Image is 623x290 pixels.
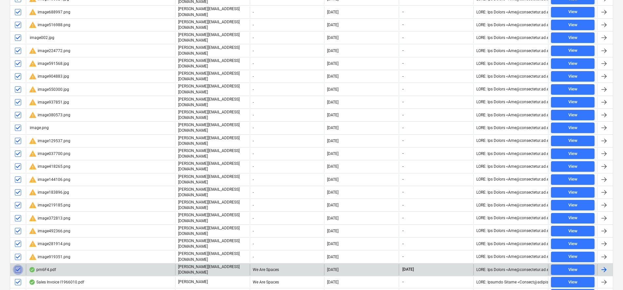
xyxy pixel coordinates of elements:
span: - [402,48,404,53]
div: image281914.png [29,240,70,248]
div: - [250,200,324,211]
span: warning [29,60,37,68]
span: warning [29,227,37,235]
button: View [551,213,595,223]
div: [DATE] [327,100,339,105]
button: View [551,46,595,56]
p: [PERSON_NAME][EMAIL_ADDRESS][DOMAIN_NAME] [178,187,247,198]
p: [PERSON_NAME][EMAIL_ADDRESS][DOMAIN_NAME] [178,32,247,43]
div: image937851.jpg [29,98,69,106]
span: warning [29,137,37,145]
div: View [568,202,577,209]
p: [PERSON_NAME][EMAIL_ADDRESS][DOMAIN_NAME] [178,6,247,17]
span: - [402,61,404,66]
button: View [551,110,595,120]
span: - [402,138,404,144]
button: View [551,32,595,43]
div: [DATE] [327,10,339,14]
div: - [250,135,324,146]
div: View [568,253,577,261]
button: View [551,7,595,17]
span: warning [29,176,37,184]
p: [PERSON_NAME][EMAIL_ADDRESS][DOMAIN_NAME] [178,148,247,159]
button: View [551,58,595,69]
div: View [568,8,577,16]
div: OCR finished [29,267,35,272]
div: [DATE] [327,216,339,221]
div: image380573.png [29,111,70,119]
div: [DATE] [327,113,339,117]
div: View [568,150,577,158]
div: [DATE] [327,35,339,40]
div: [DATE] [327,229,339,233]
div: - [250,58,324,69]
div: OCR finished [29,280,35,285]
span: - [402,164,404,169]
div: - [250,174,324,185]
div: View [568,176,577,183]
div: image219185.png [29,201,70,209]
span: - [402,112,404,118]
p: [PERSON_NAME][EMAIL_ADDRESS][DOMAIN_NAME] [178,238,247,249]
div: image492366.png [29,227,70,235]
button: View [551,252,595,262]
span: warning [29,86,37,93]
div: [DATE] [327,267,339,272]
div: [DATE] [327,151,339,156]
div: [DATE] [327,164,339,169]
span: - [402,35,404,41]
button: View [551,136,595,146]
div: View [568,60,577,68]
p: [PERSON_NAME][EMAIL_ADDRESS][DOMAIN_NAME] [178,45,247,56]
div: image183896.jpg [29,188,69,196]
span: warning [29,214,37,222]
div: [DATE] [327,255,339,259]
button: View [551,174,595,185]
span: - [402,241,404,247]
span: - [402,9,404,15]
p: [PERSON_NAME][EMAIL_ADDRESS][DOMAIN_NAME] [178,58,247,69]
span: warning [29,188,37,196]
div: We Are Spaces [250,277,324,287]
span: - [402,279,404,285]
button: View [551,20,595,30]
div: View [568,137,577,145]
span: warning [29,8,37,16]
button: View [551,123,595,133]
div: View [568,240,577,248]
span: warning [29,201,37,209]
button: View [551,187,595,198]
div: - [250,122,324,133]
span: - [402,177,404,182]
span: warning [29,47,37,55]
div: [DATE] [327,177,339,182]
div: image372813.png [29,214,70,222]
span: - [402,87,404,92]
p: [PERSON_NAME][EMAIL_ADDRESS][DOMAIN_NAME] [178,225,247,237]
div: - [250,19,324,30]
button: View [551,161,595,172]
div: image688997.png [29,8,70,16]
p: [PERSON_NAME][EMAIL_ADDRESS][DOMAIN_NAME] [178,71,247,82]
div: image516988.png [29,21,70,29]
span: [DATE] [402,267,414,272]
div: image224772.png [29,47,70,55]
p: [PERSON_NAME][EMAIL_ADDRESS][DOMAIN_NAME] [178,122,247,133]
div: View [568,73,577,80]
div: [DATE] [327,48,339,53]
p: [PERSON_NAME][EMAIL_ADDRESS][DOMAIN_NAME] [178,19,247,30]
div: - [250,187,324,198]
div: View [568,266,577,274]
iframe: Chat Widget [590,259,623,290]
div: - [250,71,324,82]
div: image418265.png [29,163,70,170]
div: image919351.png [29,253,70,261]
button: View [551,97,595,107]
div: View [568,34,577,42]
div: - [250,148,324,159]
div: - [250,45,324,56]
p: [PERSON_NAME][EMAIL_ADDRESS][DOMAIN_NAME] [178,84,247,95]
div: - [250,97,324,108]
div: [DATE] [327,242,339,246]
